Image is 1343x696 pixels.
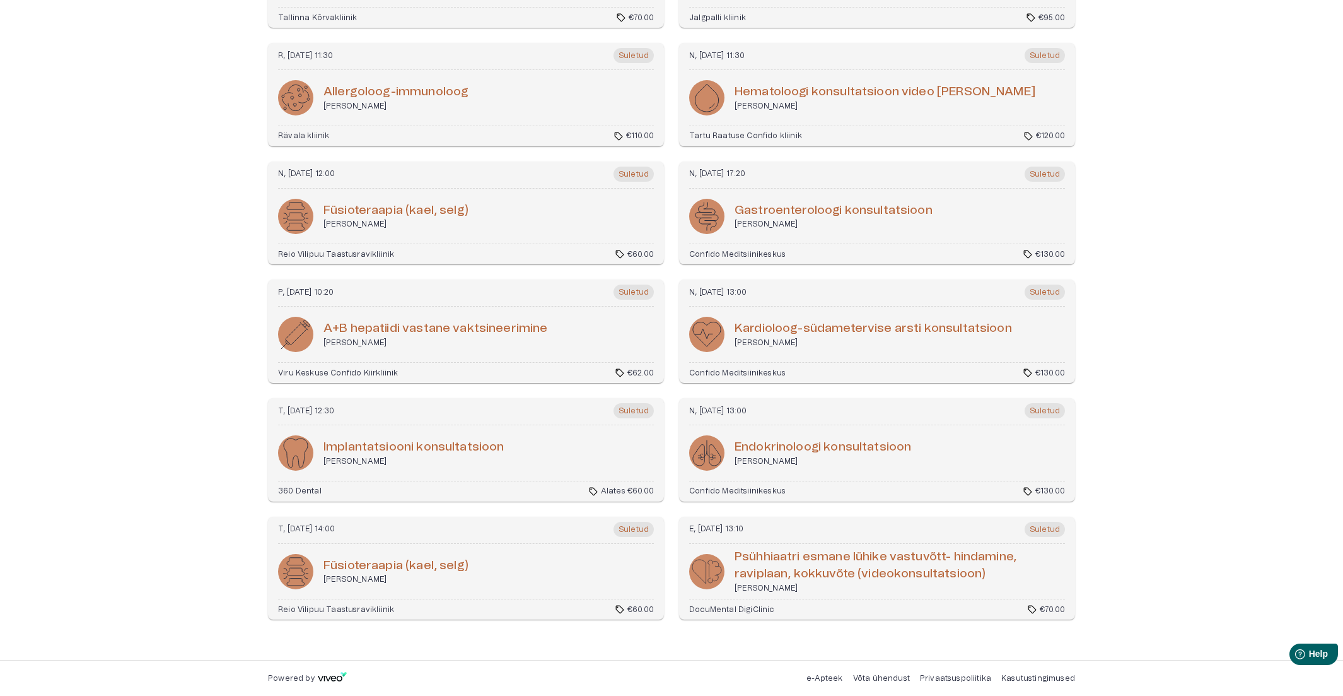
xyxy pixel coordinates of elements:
p: N, [DATE] 13:00 [689,406,747,416]
p: [PERSON_NAME] [735,101,1035,112]
span: sell [1023,487,1033,497]
p: Jalgpalli kliinik [689,13,746,23]
p: [PERSON_NAME] [735,338,1012,348]
a: e-Apteek [806,675,842,682]
p: [PERSON_NAME] [323,101,468,112]
p: N, [DATE] 11:30 [689,50,745,61]
p: €110.00 [626,131,654,141]
p: [PERSON_NAME] [323,456,504,467]
span: Suletud [1025,522,1065,537]
span: sell [615,605,625,615]
span: sell [588,487,598,497]
a: Navigate to booking details [268,398,664,502]
span: sell [615,249,625,259]
span: sell [616,13,626,23]
p: [PERSON_NAME] [735,456,911,467]
a: Navigate to booking details [268,43,664,146]
p: Alates €60.00 [601,486,654,497]
p: [PERSON_NAME] [323,338,548,348]
span: Suletud [613,167,654,182]
p: Tallinna Kõrvakliinik [278,13,358,23]
span: Suletud [613,285,654,300]
a: Navigate to booking details [679,398,1075,502]
p: €130.00 [1035,368,1065,379]
p: Reio Vilipuu Taastusravikliinik [278,249,394,260]
span: Suletud [1025,167,1065,182]
p: [PERSON_NAME] [735,219,933,230]
a: Navigate to booking details [679,43,1075,146]
span: Suletud [1025,285,1065,300]
p: €95.00 [1038,13,1065,23]
p: T, [DATE] 12:30 [278,406,335,416]
p: N, [DATE] 13:00 [689,287,747,298]
p: Confido Meditsiinikeskus [689,249,786,260]
p: N, [DATE] 12:00 [278,168,335,179]
span: sell [1023,131,1033,141]
p: €70.00 [629,13,654,23]
h6: Gas­troen­teroloo­gi kon­sul­tat­sioon [735,203,933,220]
a: Navigate to booking details [679,280,1075,383]
p: €130.00 [1035,486,1065,497]
a: Navigate to booking details [679,162,1075,265]
h6: Hema­toloo­gi kon­sul­tat­sioon video [PERSON_NAME] [735,84,1035,101]
a: Navigate to booking details [268,162,664,265]
p: €60.00 [627,605,654,615]
span: Suletud [1025,403,1065,418]
p: €130.00 [1035,249,1065,260]
p: DocuMental DigiClinic [689,605,774,615]
p: N, [DATE] 17:20 [689,168,746,179]
p: [PERSON_NAME] [323,574,468,585]
p: Powered by [268,673,315,684]
h6: Im­plan­tat­siooni kon­sul­tat­sioon [323,439,504,456]
p: P, [DATE] 10:20 [278,287,334,298]
p: Confido Meditsiinikeskus [689,368,786,379]
span: sell [615,368,625,378]
h6: En­dokri­noloo­gi kon­sul­tat­sioon [735,439,911,456]
p: Viru Keskuse Confido Kiirkliinik [278,368,398,379]
p: €60.00 [627,249,654,260]
p: €62.00 [627,368,654,379]
p: 360 Dental [278,486,322,497]
span: sell [613,131,624,141]
span: Suletud [613,48,654,63]
span: sell [1027,605,1037,615]
span: Suletud [1025,48,1065,63]
p: Rävala kliinik [278,131,329,141]
h6: Fü­sioter­aapia (kael, selg) [323,558,468,575]
h6: Psüh­hi­aa­tri es­mane lühike vas­tu­võtt- hin­damine, raviplaan, kokku­võte (videokon­sul­tat­si... [735,549,1065,582]
p: €120.00 [1036,131,1065,141]
h6: A+B he­pati­i­di vas­tane vak­tsi­neer­im­ine [323,321,548,338]
span: sell [1023,368,1033,378]
a: Navigate to booking details [268,517,664,620]
p: Tartu Raatuse Confido kliinik [689,131,802,141]
p: Confido Meditsiinikeskus [689,486,786,497]
p: R, [DATE] 11:30 [278,50,334,61]
p: €70.00 [1040,605,1065,615]
p: E, [DATE] 13:10 [689,524,744,534]
p: Võta ühendust [853,673,910,684]
h6: Fü­sioter­aapia (kael, selg) [323,203,468,220]
a: Navigate to booking details [679,517,1075,620]
iframe: Help widget launcher [1245,639,1343,674]
p: [PERSON_NAME] [735,583,1065,594]
p: Reio Vilipuu Taastusravikliinik [278,605,394,615]
p: T, [DATE] 14:00 [278,524,335,534]
a: Privaatsuspoliitika [920,675,991,682]
span: sell [1026,13,1036,23]
span: sell [1023,249,1033,259]
a: Kasutustingimused [1001,675,1075,682]
h6: Al­ler­goloog-im­munoloog [323,84,468,101]
span: Suletud [613,522,654,537]
span: Suletud [613,403,654,418]
h6: Kar­di­oloog-sü­dame­ter­vise ar­sti kon­sul­tat­sioon [735,321,1012,338]
p: [PERSON_NAME] [323,219,468,230]
a: Navigate to booking details [268,280,664,383]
